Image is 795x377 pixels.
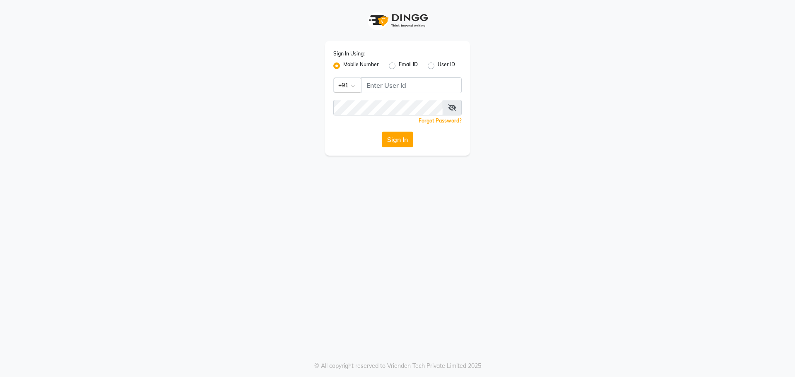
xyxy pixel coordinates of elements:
img: logo1.svg [364,8,431,33]
input: Username [333,100,443,115]
button: Sign In [382,132,413,147]
label: Sign In Using: [333,50,365,58]
label: Email ID [399,61,418,71]
label: User ID [438,61,455,71]
a: Forgot Password? [419,118,462,124]
label: Mobile Number [343,61,379,71]
input: Username [361,77,462,93]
